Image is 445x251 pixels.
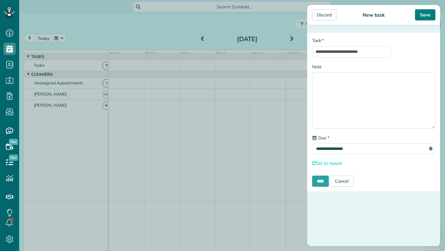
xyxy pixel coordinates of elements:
div: Save [415,9,435,20]
label: Task [312,37,324,44]
span: New [9,155,18,161]
a: Set to repeat [312,160,342,166]
div: New task [361,12,387,18]
a: Cancel [330,176,354,187]
label: Due [312,135,329,141]
label: Note [312,64,322,70]
span: New [9,139,18,145]
div: Discard [312,9,337,20]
